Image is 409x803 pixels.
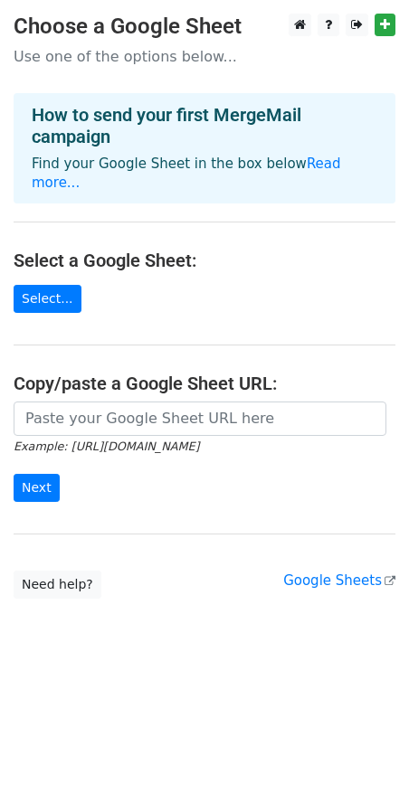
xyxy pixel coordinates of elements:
h4: Select a Google Sheet: [14,250,395,271]
a: Select... [14,285,81,313]
h4: How to send your first MergeMail campaign [32,104,377,147]
p: Use one of the options below... [14,47,395,66]
small: Example: [URL][DOMAIN_NAME] [14,439,199,453]
a: Need help? [14,571,101,599]
input: Next [14,474,60,502]
h4: Copy/paste a Google Sheet URL: [14,373,395,394]
input: Paste your Google Sheet URL here [14,401,386,436]
a: Read more... [32,156,341,191]
a: Google Sheets [283,572,395,589]
p: Find your Google Sheet in the box below [32,155,377,193]
h3: Choose a Google Sheet [14,14,395,40]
